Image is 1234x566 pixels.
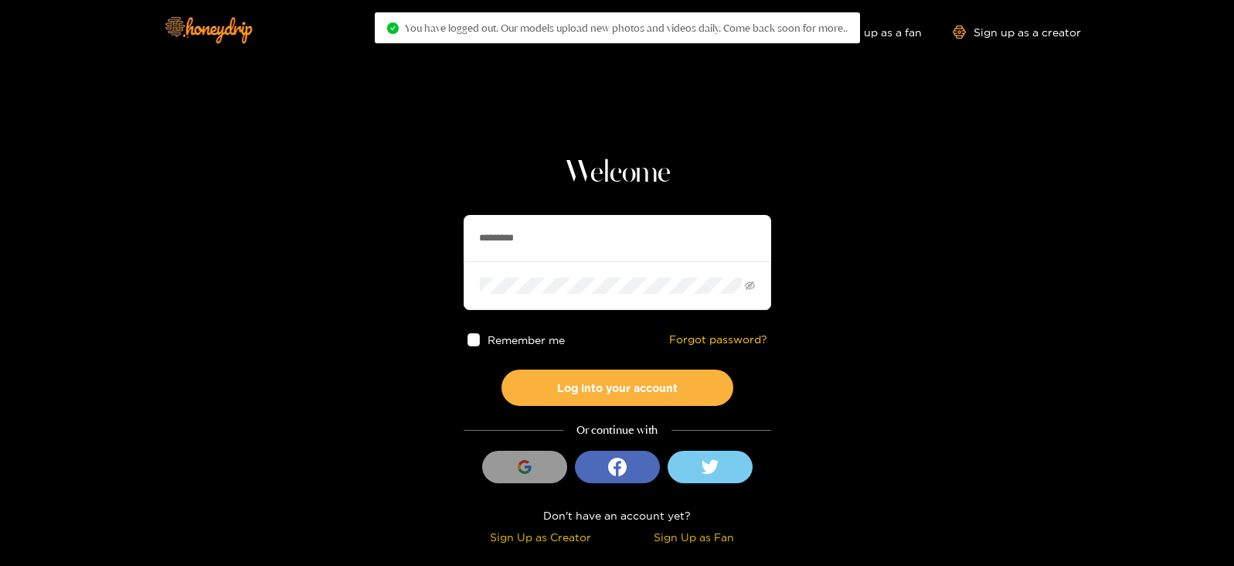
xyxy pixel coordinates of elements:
button: Log into your account [501,370,733,406]
span: check-circle [387,22,399,34]
span: eye-invisible [745,281,755,291]
a: Sign up as a fan [816,26,922,39]
span: You have logged out. Our models upload new photos and videos daily. Come back soon for more.. [405,22,848,34]
a: Forgot password? [669,333,767,346]
a: Sign up as a creator [953,26,1081,39]
div: Sign Up as Creator [467,528,614,546]
div: Don't have an account yet? [464,506,771,524]
div: Sign Up as Fan [621,528,767,546]
span: Remember me [488,334,565,346]
div: Or continue with [464,421,771,439]
h1: Welcome [464,155,771,192]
